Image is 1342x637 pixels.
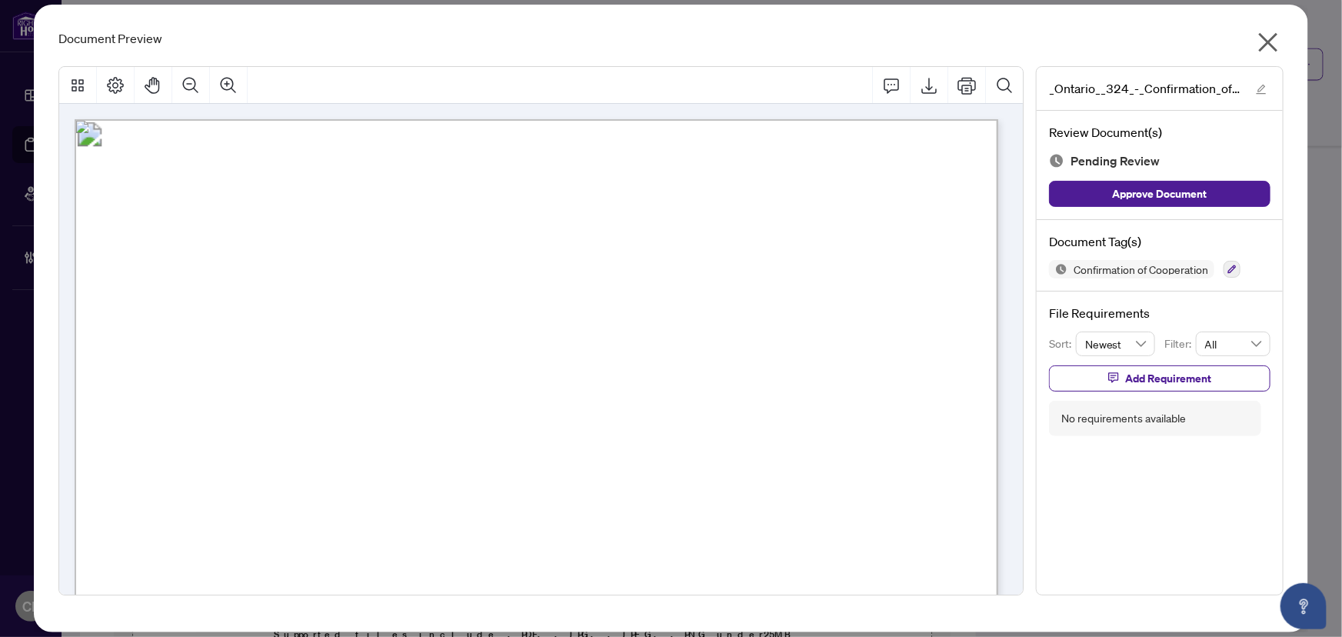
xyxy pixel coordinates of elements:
[1125,366,1211,391] span: Add Requirement
[1049,365,1270,392] button: Add Requirement
[1085,332,1147,355] span: Newest
[1256,84,1267,95] span: edit
[1049,335,1076,352] p: Sort:
[1061,410,1186,427] div: No requirements available
[1049,304,1270,322] h4: File Requirements
[1256,30,1280,55] span: close
[1049,123,1270,142] h4: Review Document(s)
[1164,335,1195,352] p: Filter:
[1049,79,1241,98] span: _Ontario__324_-_Confirmation_of_Co-operation_and_Representation___Tenant_Landlord_250_Harrowsmith...
[1113,182,1207,206] span: Approve Document
[1067,264,1214,275] span: Confirmation of Cooperation
[1049,153,1064,168] img: Document Status
[1049,181,1270,207] button: Approve Document
[1205,332,1262,355] span: All
[1049,260,1067,278] img: Status Icon
[1071,151,1160,172] span: Pending Review
[1280,583,1327,629] button: Open asap
[58,29,1284,48] div: Document Preview
[1049,232,1270,251] h4: Document Tag(s)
